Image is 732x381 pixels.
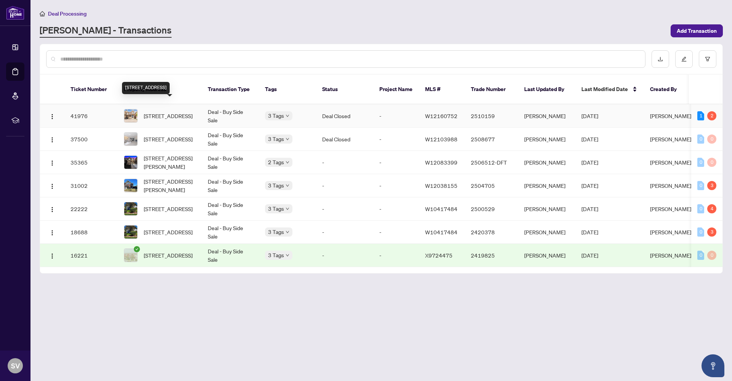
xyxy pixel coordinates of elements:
td: Deal - Buy Side Sale [202,244,259,267]
div: 0 [697,227,704,237]
td: - [373,128,419,151]
img: Logo [49,114,55,120]
span: [DATE] [581,112,598,119]
span: [DATE] [581,229,598,235]
th: Created By [644,75,690,104]
div: 0 [697,181,704,190]
img: Logo [49,207,55,213]
span: down [286,230,289,234]
img: Logo [49,183,55,189]
span: 3 Tags [268,111,284,120]
span: filter [705,56,710,62]
span: down [286,160,289,164]
div: 1 [697,111,704,120]
img: Logo [49,230,55,236]
span: [STREET_ADDRESS] [144,112,193,120]
div: 2 [707,111,716,120]
button: Logo [46,156,58,168]
img: Logo [49,253,55,259]
button: edit [675,50,693,68]
span: download [658,56,663,62]
img: thumbnail-img [124,109,137,122]
div: 0 [697,158,704,167]
span: down [286,184,289,187]
button: Logo [46,203,58,215]
td: 2504705 [465,174,518,197]
td: Deal Closed [316,104,373,128]
span: [STREET_ADDRESS] [144,251,193,259]
button: Add Transaction [671,24,723,37]
td: 37500 [64,128,118,151]
th: Trade Number [465,75,518,104]
span: 3 Tags [268,227,284,236]
td: 18688 [64,221,118,244]
td: - [373,104,419,128]
td: Deal - Buy Side Sale [202,151,259,174]
button: Logo [46,179,58,192]
span: Add Transaction [677,25,717,37]
div: 4 [707,204,716,213]
td: Deal - Buy Side Sale [202,197,259,221]
span: [DATE] [581,182,598,189]
button: Logo [46,110,58,122]
div: 3 [707,227,716,237]
span: [STREET_ADDRESS][PERSON_NAME] [144,177,196,194]
span: W12160752 [425,112,457,119]
span: down [286,114,289,118]
td: - [373,221,419,244]
td: Deal - Buy Side Sale [202,221,259,244]
span: [STREET_ADDRESS] [144,135,193,143]
span: [PERSON_NAME] [650,229,691,235]
span: [STREET_ADDRESS] [144,228,193,236]
td: [PERSON_NAME] [518,244,575,267]
td: 35365 [64,151,118,174]
td: 2510159 [465,104,518,128]
th: Ticket Number [64,75,118,104]
span: 2 Tags [268,158,284,166]
td: - [373,244,419,267]
td: - [316,197,373,221]
td: [PERSON_NAME] [518,174,575,197]
span: [PERSON_NAME] [650,159,691,166]
span: [DATE] [581,159,598,166]
div: 0 [707,251,716,260]
span: [PERSON_NAME] [650,205,691,212]
img: thumbnail-img [124,156,137,169]
span: [DATE] [581,252,598,259]
td: 2419825 [465,244,518,267]
img: thumbnail-img [124,226,137,239]
th: Last Updated By [518,75,575,104]
span: Deal Processing [48,10,87,17]
img: thumbnail-img [124,202,137,215]
div: 0 [697,251,704,260]
span: X9724475 [425,252,453,259]
td: Deal - Buy Side Sale [202,174,259,197]
th: Last Modified Date [575,75,644,104]
td: 31002 [64,174,118,197]
td: - [316,221,373,244]
td: 2420378 [465,221,518,244]
span: [PERSON_NAME] [650,182,691,189]
span: [PERSON_NAME] [650,112,691,119]
th: Status [316,75,373,104]
td: - [373,174,419,197]
td: 2508677 [465,128,518,151]
button: filter [699,50,716,68]
button: Logo [46,133,58,145]
span: W10417484 [425,229,457,235]
button: Logo [46,249,58,261]
td: [PERSON_NAME] [518,197,575,221]
td: 41976 [64,104,118,128]
td: 2506512-DFT [465,151,518,174]
td: - [316,244,373,267]
span: W12038155 [425,182,457,189]
td: Deal Closed [316,128,373,151]
span: W12083399 [425,159,457,166]
img: Logo [49,137,55,143]
div: 0 [697,134,704,144]
button: Logo [46,226,58,238]
span: 3 Tags [268,204,284,213]
span: Last Modified Date [581,85,628,93]
th: Property Address [118,75,202,104]
td: 22222 [64,197,118,221]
